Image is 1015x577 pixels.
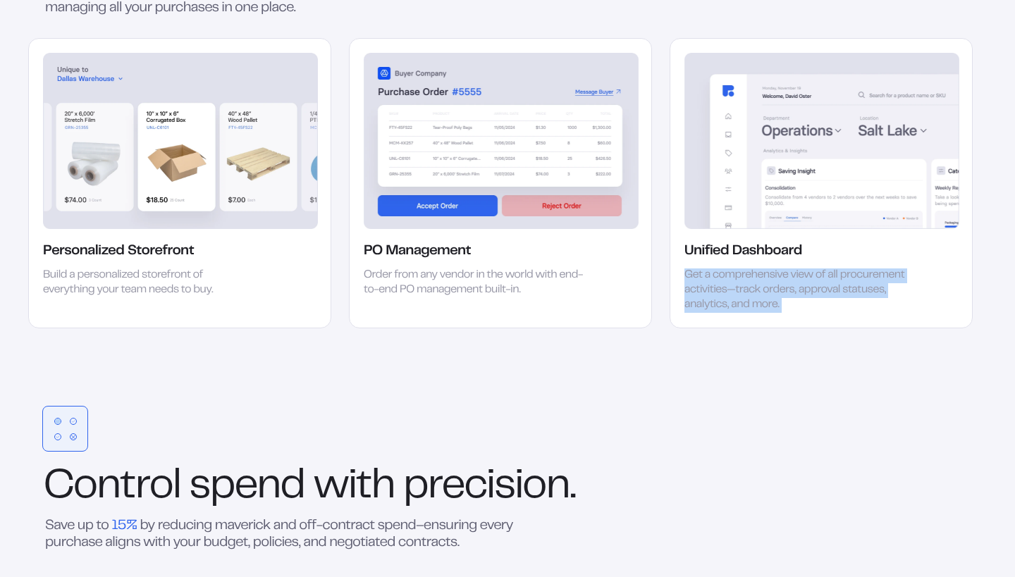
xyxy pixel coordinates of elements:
span: managing [45,2,106,14]
span: your [125,2,152,14]
span: up [78,520,94,532]
span: every [480,520,513,532]
div: Build a personalized storefront of everything your team needs to buy. [43,268,226,298]
span: place. [261,2,296,14]
div: Control spend with precision. [28,469,973,507]
span: with [143,537,170,549]
div: PO Management [364,243,471,260]
span: and [303,537,326,549]
span: contracts. [398,537,460,549]
span: purchase [45,537,102,549]
span: budget, [203,537,250,549]
span: your [173,537,201,549]
div: Get a comprehensive view of all procurement activities—track orders, approval statuses, analytics... [684,268,906,312]
span: all [109,2,122,14]
span: one [235,2,258,14]
div: Personalized Storefront [43,243,194,260]
span: Save [45,520,75,532]
span: off-contract [300,520,375,532]
span: by [140,520,154,532]
span: and [273,520,297,532]
span: 15% [111,520,137,532]
span: aligns [105,537,140,549]
span: in [221,2,232,14]
span: policies, [253,537,301,549]
span: reducing [158,520,212,532]
span: to [96,520,109,532]
span: spend–ensuring [378,520,477,532]
span: negotiated [329,537,395,549]
div: Order from any vendor in the world with end-to-end PO management built-in. [364,268,584,298]
span: maverick [215,520,271,532]
span: purchases [155,2,219,14]
div: Unified Dashboard [684,243,802,260]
